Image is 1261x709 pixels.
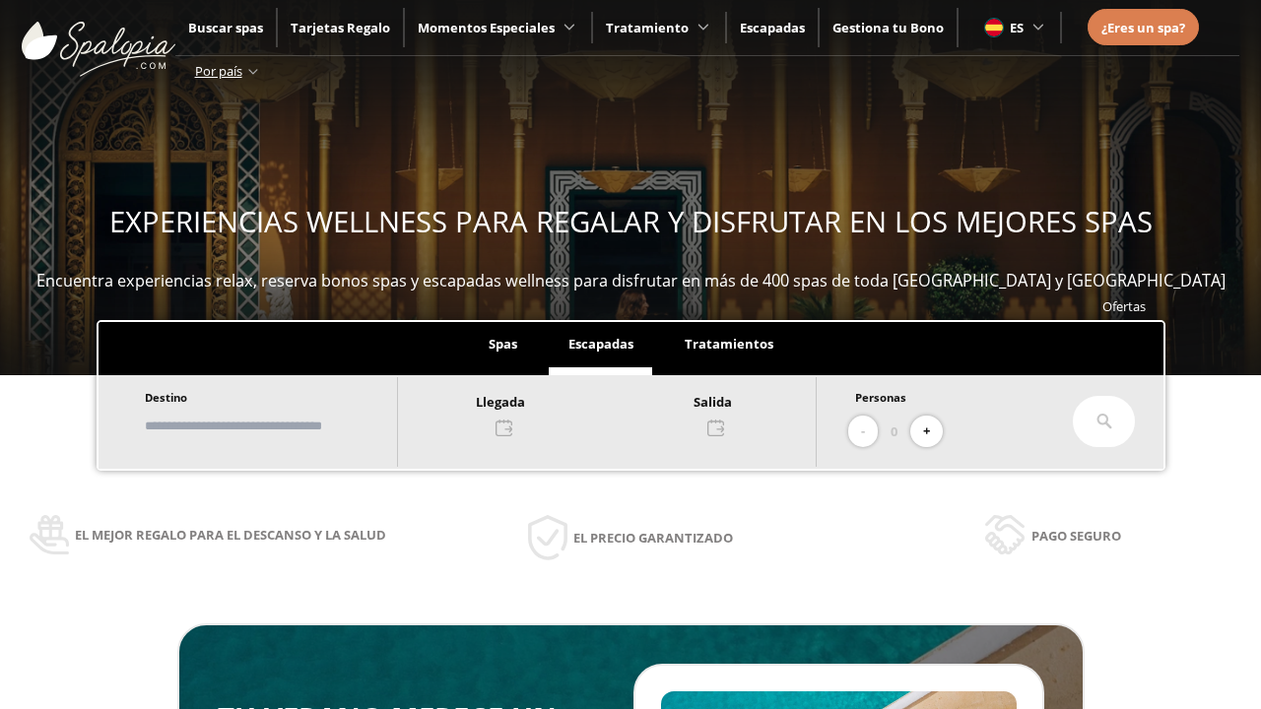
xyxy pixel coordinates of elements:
span: Spas [489,335,517,353]
span: Tratamientos [685,335,773,353]
span: Personas [855,390,906,405]
span: El mejor regalo para el descanso y la salud [75,524,386,546]
a: ¿Eres un spa? [1101,17,1185,38]
img: ImgLogoSpalopia.BvClDcEz.svg [22,2,175,77]
span: Destino [145,390,187,405]
span: Por país [195,62,242,80]
a: Escapadas [740,19,805,36]
span: Escapadas [568,335,633,353]
button: + [910,416,943,448]
button: - [848,416,878,448]
span: 0 [891,420,897,442]
a: Gestiona tu Bono [832,19,944,36]
span: El precio garantizado [573,527,733,548]
a: Tarjetas Regalo [291,19,390,36]
span: Encuentra experiencias relax, reserva bonos spas y escapadas wellness para disfrutar en más de 40... [36,270,1226,291]
a: Buscar spas [188,19,263,36]
span: Pago seguro [1031,525,1121,547]
span: ¿Eres un spa? [1101,19,1185,36]
a: Ofertas [1102,297,1146,315]
span: EXPERIENCIAS WELLNESS PARA REGALAR Y DISFRUTAR EN LOS MEJORES SPAS [109,202,1153,241]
